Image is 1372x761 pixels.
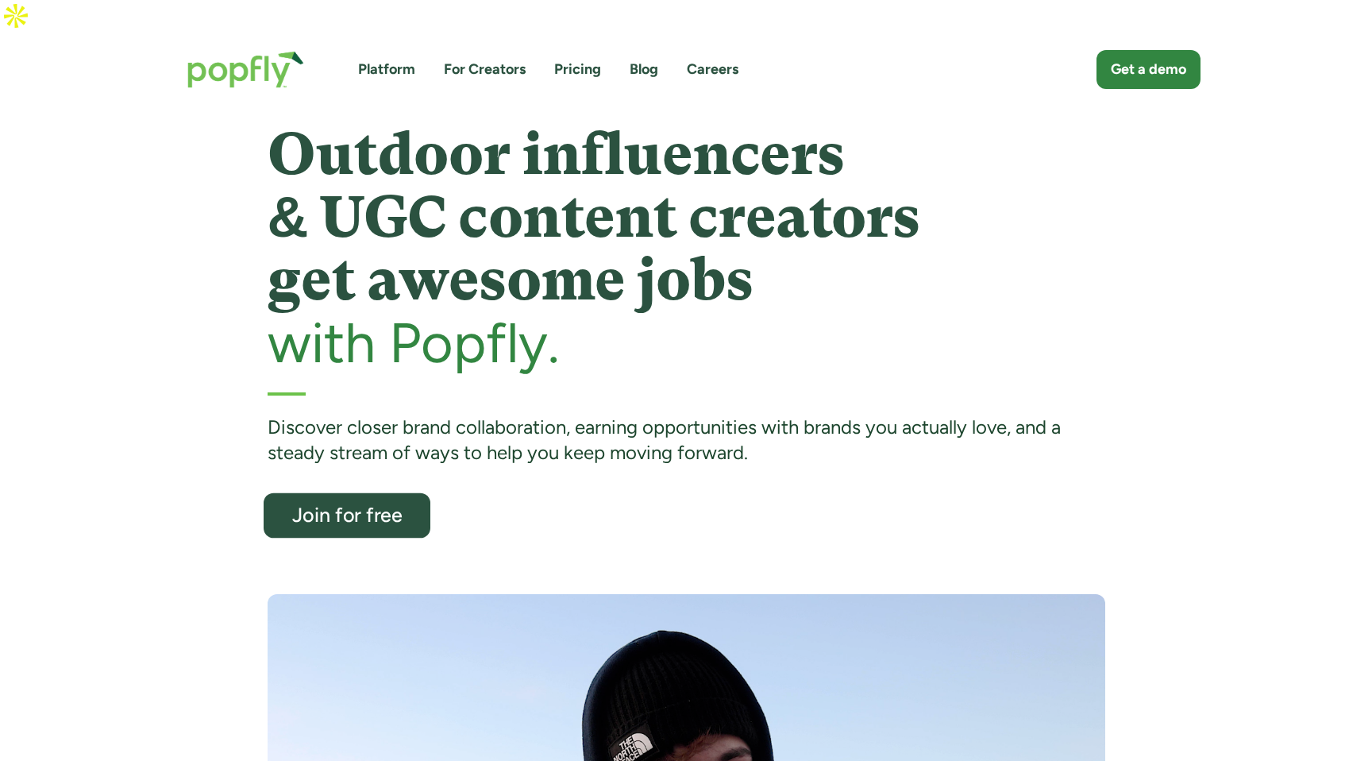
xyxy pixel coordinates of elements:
[268,123,1105,312] h1: Outdoor influencers & UGC content creators get awesome jobs
[444,60,526,79] a: For Creators
[278,505,414,526] div: Join for free
[358,60,415,79] a: Platform
[630,60,658,79] a: Blog
[687,60,738,79] a: Careers
[1096,50,1200,89] a: Get a demo
[268,415,1105,466] div: Discover closer brand collaboration, earning opportunities with brands you actually love, and a s...
[1111,60,1186,79] div: Get a demo
[171,35,320,104] a: home
[264,493,430,539] a: Join for free
[554,60,601,79] a: Pricing
[268,312,1105,373] h2: with Popfly.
